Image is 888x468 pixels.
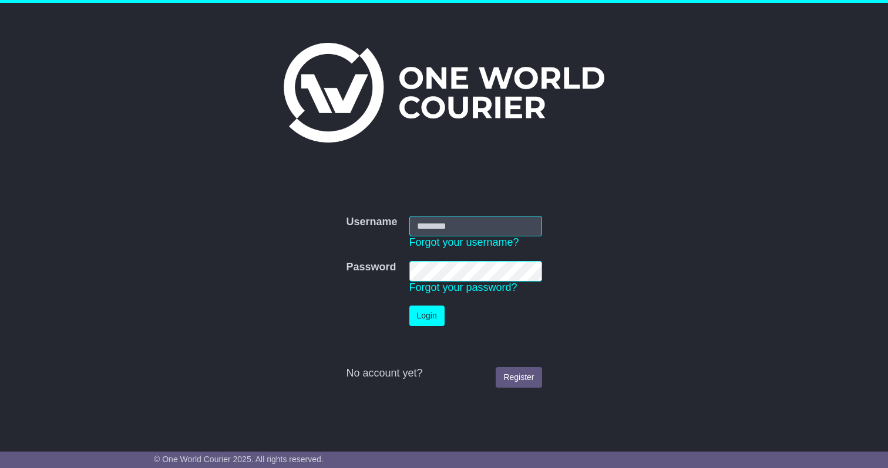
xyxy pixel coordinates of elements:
[346,261,396,274] label: Password
[409,282,517,293] a: Forgot your password?
[346,216,397,229] label: Username
[346,367,541,380] div: No account yet?
[409,236,519,248] a: Forgot your username?
[496,367,541,388] a: Register
[409,306,445,326] button: Login
[154,455,324,464] span: © One World Courier 2025. All rights reserved.
[284,43,604,143] img: One World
